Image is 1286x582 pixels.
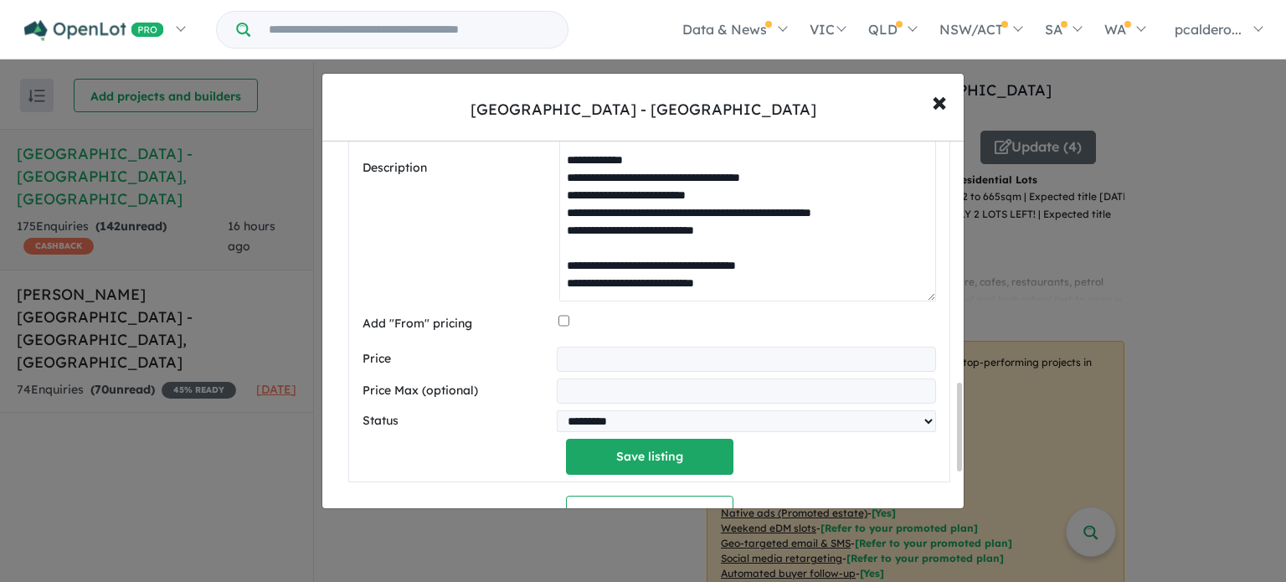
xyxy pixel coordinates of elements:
[363,411,550,431] label: Status
[24,20,164,41] img: Openlot PRO Logo White
[932,83,947,119] span: ×
[254,12,564,48] input: Try estate name, suburb, builder or developer
[363,158,553,178] label: Description
[566,439,733,475] button: Save listing
[1175,21,1242,38] span: pcaldero...
[363,314,552,334] label: Add "From" pricing
[471,99,816,121] div: [GEOGRAPHIC_DATA] - [GEOGRAPHIC_DATA]
[363,349,550,369] label: Price
[566,496,733,532] button: Create a new listing
[363,381,550,401] label: Price Max (optional)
